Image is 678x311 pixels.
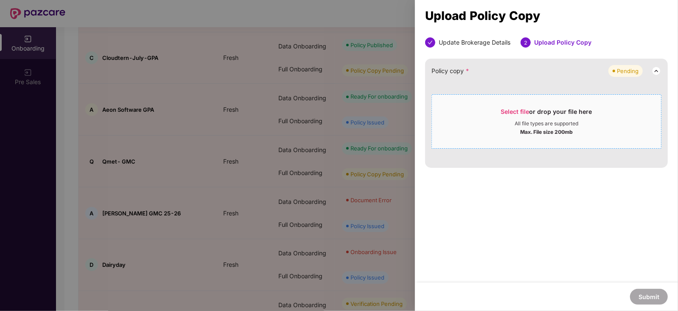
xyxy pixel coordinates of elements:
img: svg+xml;base64,PHN2ZyB3aWR0aD0iMjQiIGhlaWdodD0iMjQiIHZpZXdCb3g9IjAgMCAyNCAyNCIgZmlsbD0ibm9uZSIgeG... [651,66,661,76]
div: or drop your file here [501,107,592,120]
button: Submit [630,289,668,305]
span: Select fileor drop your file hereAll file types are supportedMax. File size 200mb [432,101,661,142]
div: All file types are supported [515,120,578,127]
span: Select file [501,108,530,115]
div: Max. File size 200mb [520,127,573,136]
div: Pending [617,67,639,75]
span: 2 [524,40,527,46]
div: Upload Policy Copy [425,11,668,20]
span: Policy copy [431,66,469,76]
span: check [428,40,433,45]
div: Update Brokerage Details [439,37,510,48]
div: Upload Policy Copy [534,37,591,48]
